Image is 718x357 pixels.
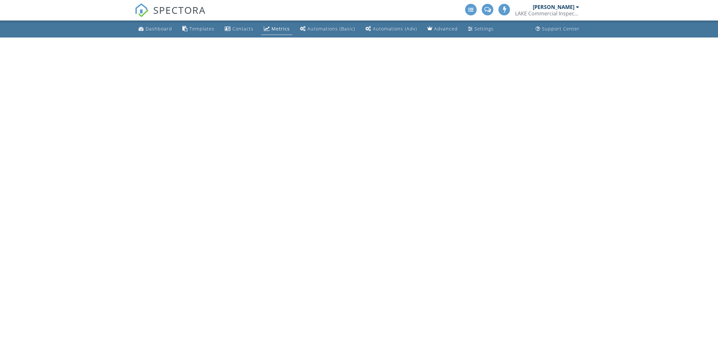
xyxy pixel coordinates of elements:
[135,3,149,17] img: The Best Home Inspection Software - Spectora
[297,23,358,35] a: Automations (Basic)
[465,23,496,35] a: Settings
[307,26,355,32] div: Automations (Basic)
[515,10,579,17] div: LAKE Commercial Inspections & Consulting, llc.
[222,23,256,35] a: Contacts
[153,3,206,17] span: SPECTORA
[533,4,574,10] div: [PERSON_NAME]
[474,26,494,32] div: Settings
[434,26,458,32] div: Advanced
[533,23,582,35] a: Support Center
[261,23,292,35] a: Metrics
[189,26,214,32] div: Templates
[135,9,206,22] a: SPECTORA
[136,23,175,35] a: Dashboard
[425,23,460,35] a: Advanced
[373,26,417,32] div: Automations (Adv)
[180,23,217,35] a: Templates
[146,26,172,32] div: Dashboard
[542,26,580,32] div: Support Center
[363,23,420,35] a: Automations (Advanced)
[232,26,254,32] div: Contacts
[271,26,290,32] div: Metrics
